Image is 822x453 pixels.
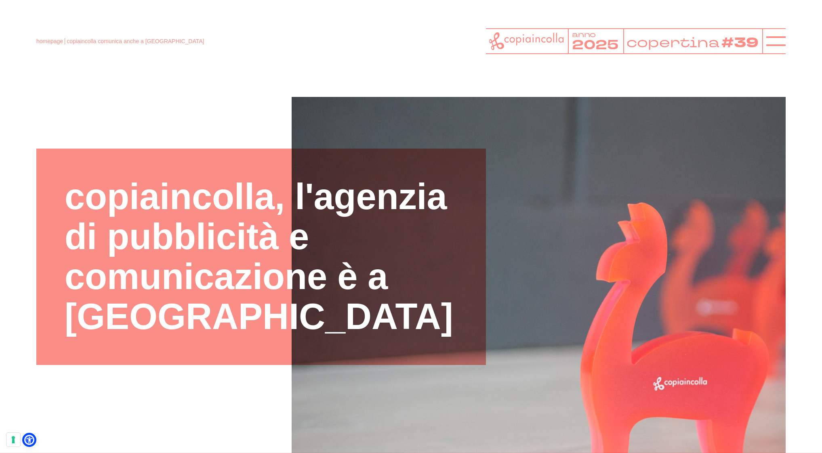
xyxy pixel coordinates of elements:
h1: copiaincolla, l'agenzia di pubblicità e comunicazione è a [GEOGRAPHIC_DATA] [65,177,458,337]
tspan: copertina [626,33,719,51]
tspan: anno [572,29,596,40]
span: copiaincolla comunica anche a [GEOGRAPHIC_DATA] [67,38,204,44]
a: homepage [36,38,63,44]
tspan: #39 [721,33,759,53]
a: Open Accessibility Menu [24,435,34,445]
tspan: 2025 [572,36,619,54]
button: Le tue preferenze relative al consenso per le tecnologie di tracciamento [6,433,20,447]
